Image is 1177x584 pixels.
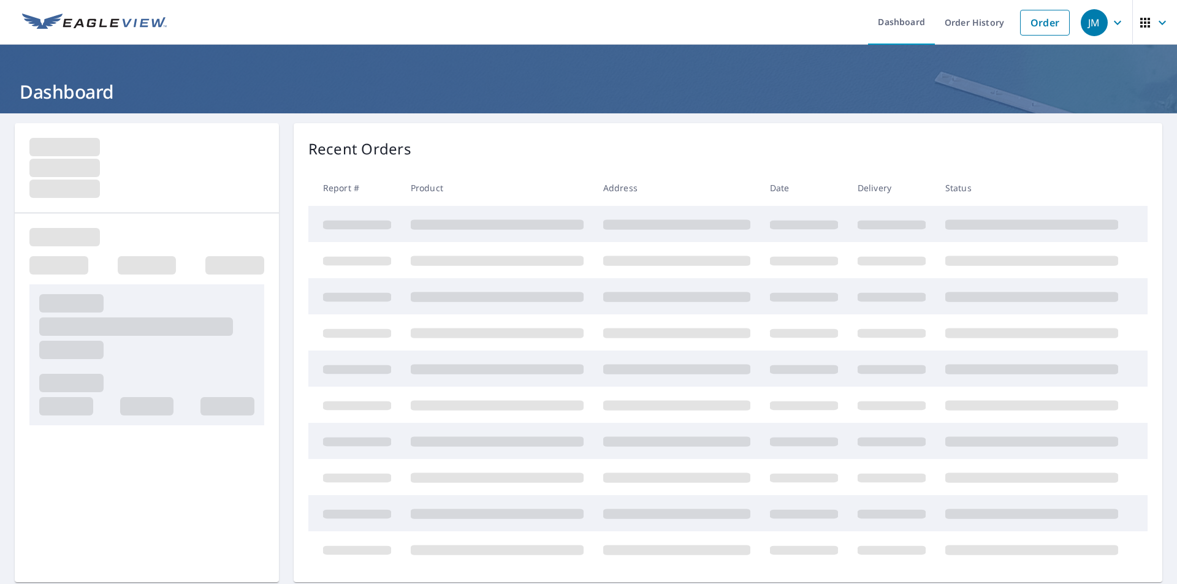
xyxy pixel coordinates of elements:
th: Delivery [848,170,935,206]
th: Status [935,170,1128,206]
img: EV Logo [22,13,167,32]
a: Order [1020,10,1070,36]
div: JM [1081,9,1108,36]
th: Date [760,170,848,206]
p: Recent Orders [308,138,411,160]
th: Address [593,170,760,206]
th: Product [401,170,593,206]
h1: Dashboard [15,79,1162,104]
th: Report # [308,170,401,206]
